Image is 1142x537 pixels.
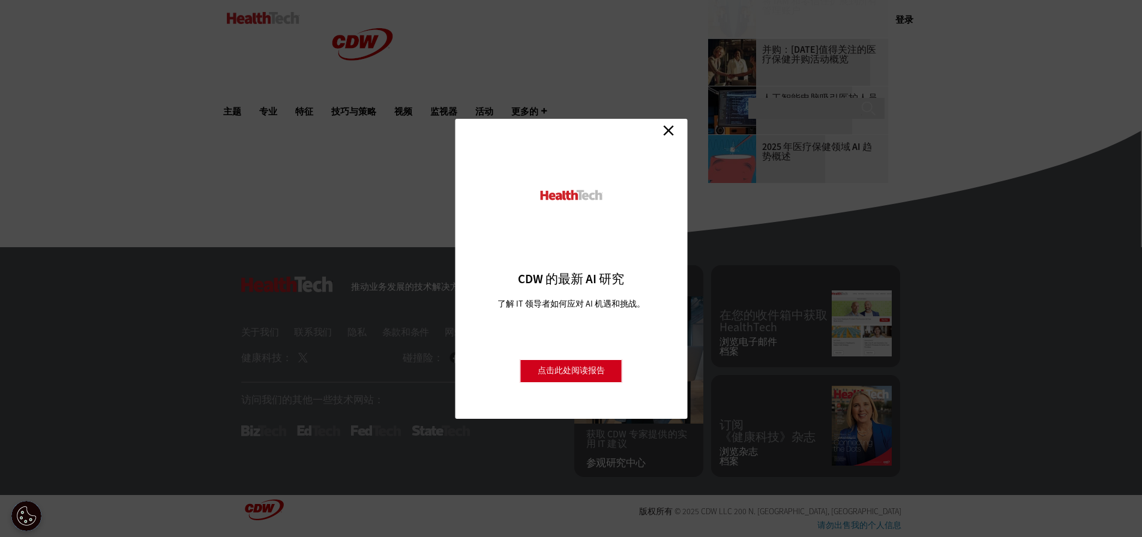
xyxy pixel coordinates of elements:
[518,271,624,287] font: CDW 的最新 AI 研究
[11,501,41,531] div: Cookie 设置
[538,365,605,376] font: 点击此处阅读报告
[11,501,41,531] button: 打开偏好设置
[520,359,622,382] a: 点击此处阅读报告
[538,189,604,202] img: HealthTech_0.png
[497,298,645,310] font: 了解 IT 领导者如何应对 AI 机遇和挑战。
